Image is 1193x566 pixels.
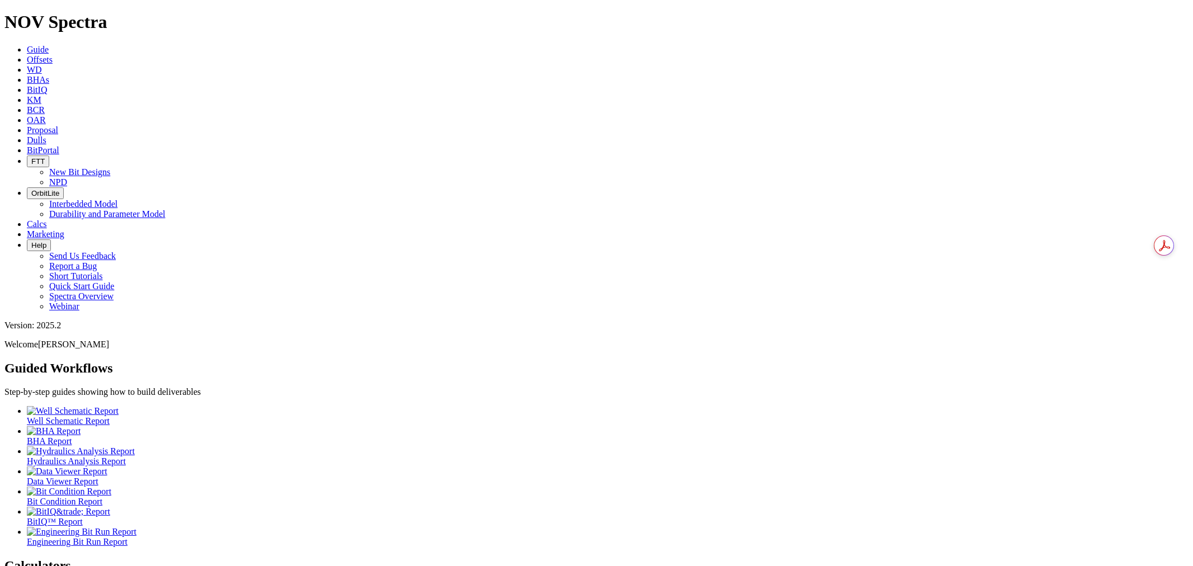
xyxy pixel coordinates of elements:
span: BHA Report [27,436,72,446]
a: Spectra Overview [49,291,114,301]
span: BitIQ™ Report [27,517,83,526]
a: Hydraulics Analysis Report Hydraulics Analysis Report [27,446,1189,466]
p: Welcome [4,339,1189,350]
a: OAR [27,115,46,125]
a: Proposal [27,125,58,135]
a: BCR [27,105,45,115]
div: Version: 2025.2 [4,320,1189,331]
a: Webinar [49,301,79,311]
a: Interbedded Model [49,199,117,209]
a: BitPortal [27,145,59,155]
a: Offsets [27,55,53,64]
a: Dulls [27,135,46,145]
a: Data Viewer Report Data Viewer Report [27,466,1189,486]
a: Durability and Parameter Model [49,209,166,219]
a: Quick Start Guide [49,281,114,291]
a: Calcs [27,219,47,229]
a: Short Tutorials [49,271,103,281]
span: Data Viewer Report [27,477,98,486]
button: OrbitLite [27,187,64,199]
button: Help [27,239,51,251]
a: New Bit Designs [49,167,110,177]
a: NPD [49,177,67,187]
span: Help [31,241,46,249]
a: KM [27,95,41,105]
span: OrbitLite [31,189,59,197]
a: BitIQ&trade; Report BitIQ™ Report [27,507,1189,526]
a: WD [27,65,42,74]
a: Guide [27,45,49,54]
span: FTT [31,157,45,166]
a: Marketing [27,229,64,239]
a: Bit Condition Report Bit Condition Report [27,487,1189,506]
img: Data Viewer Report [27,466,107,477]
p: Step-by-step guides showing how to build deliverables [4,387,1189,397]
img: Engineering Bit Run Report [27,527,136,537]
a: Send Us Feedback [49,251,116,261]
img: BitIQ&trade; Report [27,507,110,517]
a: Well Schematic Report Well Schematic Report [27,406,1189,426]
img: Bit Condition Report [27,487,111,497]
a: Report a Bug [49,261,97,271]
span: Engineering Bit Run Report [27,537,128,546]
img: BHA Report [27,426,81,436]
button: FTT [27,155,49,167]
a: Engineering Bit Run Report Engineering Bit Run Report [27,527,1189,546]
a: BitIQ [27,85,47,95]
a: BHAs [27,75,49,84]
span: Well Schematic Report [27,416,110,426]
a: BHA Report BHA Report [27,426,1189,446]
h2: Guided Workflows [4,361,1189,376]
span: [PERSON_NAME] [38,339,109,349]
span: Bit Condition Report [27,497,102,506]
img: Well Schematic Report [27,406,119,416]
img: Hydraulics Analysis Report [27,446,135,456]
span: Hydraulics Analysis Report [27,456,126,466]
h1: NOV Spectra [4,12,1189,32]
